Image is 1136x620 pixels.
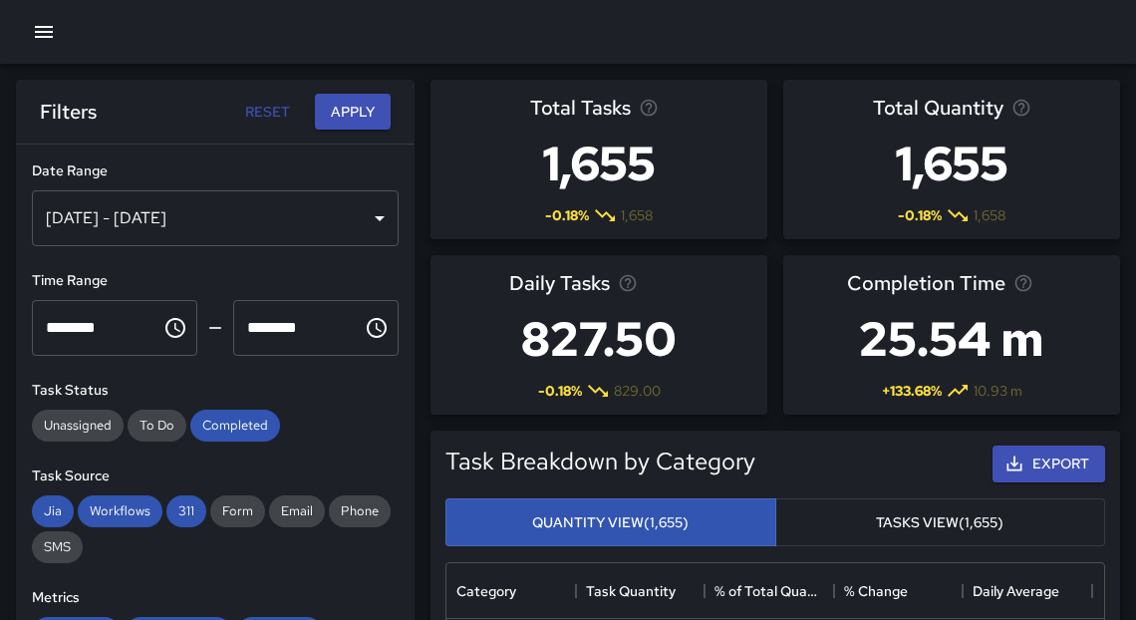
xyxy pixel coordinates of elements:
[614,381,661,401] span: 829.00
[445,498,776,547] button: Quantity View(1,655)
[446,563,576,619] div: Category
[155,308,195,348] button: Choose time, selected time is 12:00 AM
[538,381,582,401] span: -0.18 %
[166,495,206,527] div: 311
[775,498,1106,547] button: Tasks View(1,655)
[32,270,399,292] h6: Time Range
[32,502,74,519] span: Jia
[834,563,964,619] div: % Change
[32,465,399,487] h6: Task Source
[621,205,653,225] span: 1,658
[618,273,638,293] svg: Average number of tasks per day in the selected period, compared to the previous period.
[235,94,299,131] button: Reset
[963,563,1092,619] div: Daily Average
[705,563,834,619] div: % of Total Quantity
[78,495,162,527] div: Workflows
[576,563,706,619] div: Task Quantity
[847,299,1056,379] h3: 25.54 m
[190,410,280,442] div: Completed
[714,563,824,619] div: % of Total Quantity
[269,502,325,519] span: Email
[329,502,391,519] span: Phone
[357,308,397,348] button: Choose time, selected time is 11:59 PM
[993,446,1105,482] button: Export
[974,205,1005,225] span: 1,658
[32,410,124,442] div: Unassigned
[974,381,1022,401] span: 10.93 m
[128,417,186,434] span: To Do
[210,495,265,527] div: Form
[530,92,631,124] span: Total Tasks
[32,538,83,555] span: SMS
[190,417,280,434] span: Completed
[456,563,516,619] div: Category
[873,92,1003,124] span: Total Quantity
[32,495,74,527] div: Jia
[128,410,186,442] div: To Do
[32,380,399,402] h6: Task Status
[269,495,325,527] div: Email
[973,563,1059,619] div: Daily Average
[32,190,399,246] div: [DATE] - [DATE]
[40,96,97,128] h6: Filters
[873,124,1031,203] h3: 1,655
[32,531,83,563] div: SMS
[844,563,908,619] div: % Change
[509,299,689,379] h3: 827.50
[530,124,668,203] h3: 1,655
[639,98,659,118] svg: Total number of tasks in the selected period, compared to the previous period.
[1011,98,1031,118] svg: Total task quantity in the selected period, compared to the previous period.
[32,417,124,434] span: Unassigned
[1013,273,1033,293] svg: Average time taken to complete tasks in the selected period, compared to the previous period.
[32,587,399,609] h6: Metrics
[210,502,265,519] span: Form
[847,267,1005,299] span: Completion Time
[545,205,589,225] span: -0.18 %
[78,502,162,519] span: Workflows
[882,381,942,401] span: + 133.68 %
[315,94,391,131] button: Apply
[329,495,391,527] div: Phone
[166,502,206,519] span: 311
[445,446,755,477] h5: Task Breakdown by Category
[509,267,610,299] span: Daily Tasks
[32,160,399,182] h6: Date Range
[586,563,676,619] div: Task Quantity
[898,205,942,225] span: -0.18 %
